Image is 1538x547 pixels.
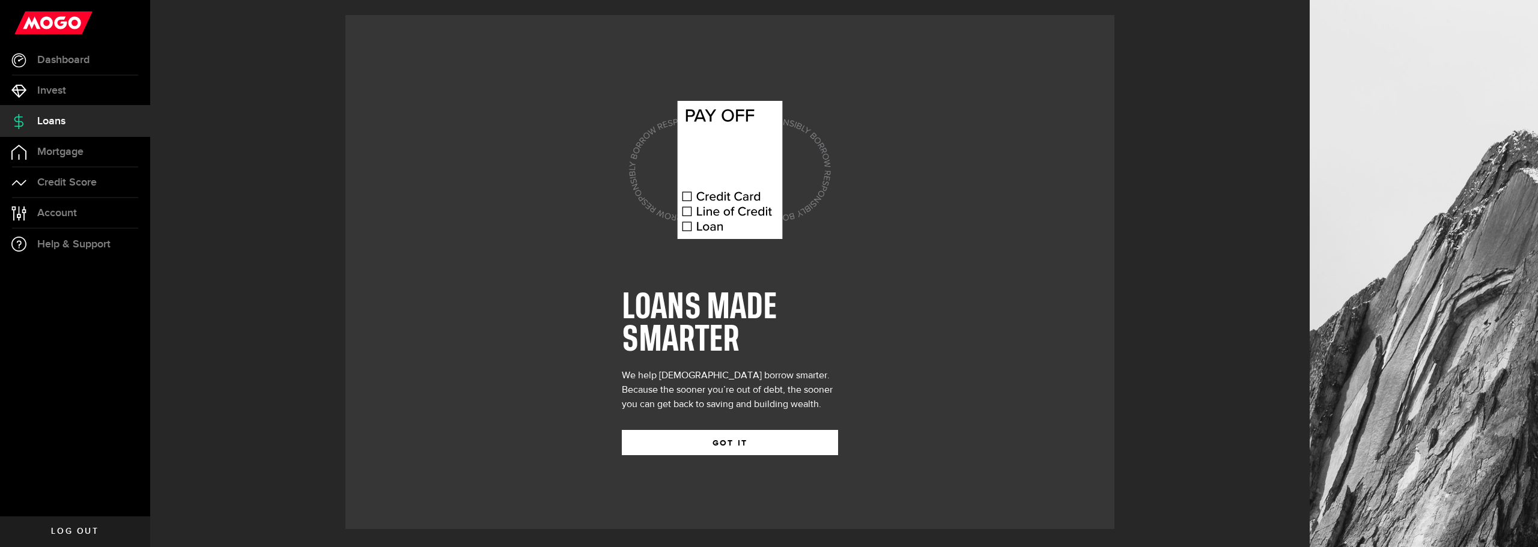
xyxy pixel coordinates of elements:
[37,208,77,219] span: Account
[622,430,838,455] button: GOT IT
[37,147,84,157] span: Mortgage
[51,527,99,536] span: Log out
[622,369,838,412] div: We help [DEMOGRAPHIC_DATA] borrow smarter. Because the sooner you’re out of debt, the sooner you ...
[37,177,97,188] span: Credit Score
[37,55,90,65] span: Dashboard
[622,292,838,357] h1: LOANS MADE SMARTER
[37,239,111,250] span: Help & Support
[37,85,66,96] span: Invest
[37,116,65,127] span: Loans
